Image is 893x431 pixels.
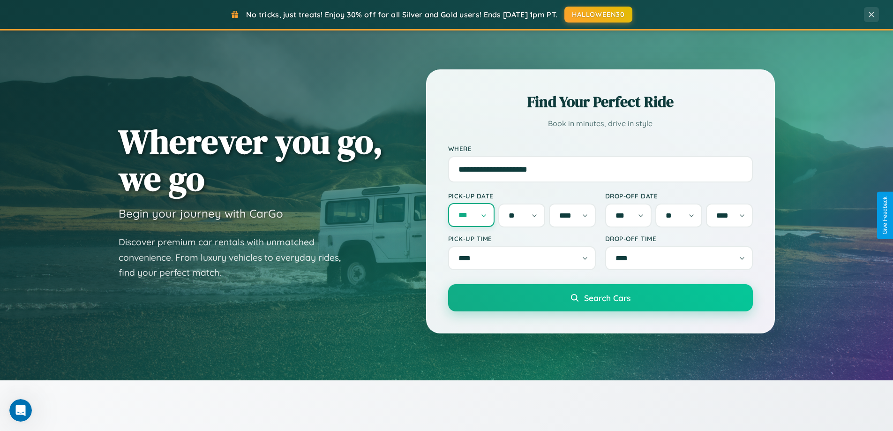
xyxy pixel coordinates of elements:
button: HALLOWEEN30 [564,7,632,23]
label: Where [448,144,753,152]
p: Discover premium car rentals with unmatched convenience. From luxury vehicles to everyday rides, ... [119,234,353,280]
button: Search Cars [448,284,753,311]
label: Drop-off Date [605,192,753,200]
h1: Wherever you go, we go [119,123,383,197]
h2: Find Your Perfect Ride [448,91,753,112]
span: Search Cars [584,293,630,303]
span: No tricks, just treats! Enjoy 30% off for all Silver and Gold users! Ends [DATE] 1pm PT. [246,10,557,19]
label: Drop-off Time [605,234,753,242]
iframe: Intercom live chat [9,399,32,422]
p: Book in minutes, drive in style [448,117,753,130]
h3: Begin your journey with CarGo [119,206,283,220]
label: Pick-up Date [448,192,596,200]
label: Pick-up Time [448,234,596,242]
div: Give Feedback [882,197,888,234]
